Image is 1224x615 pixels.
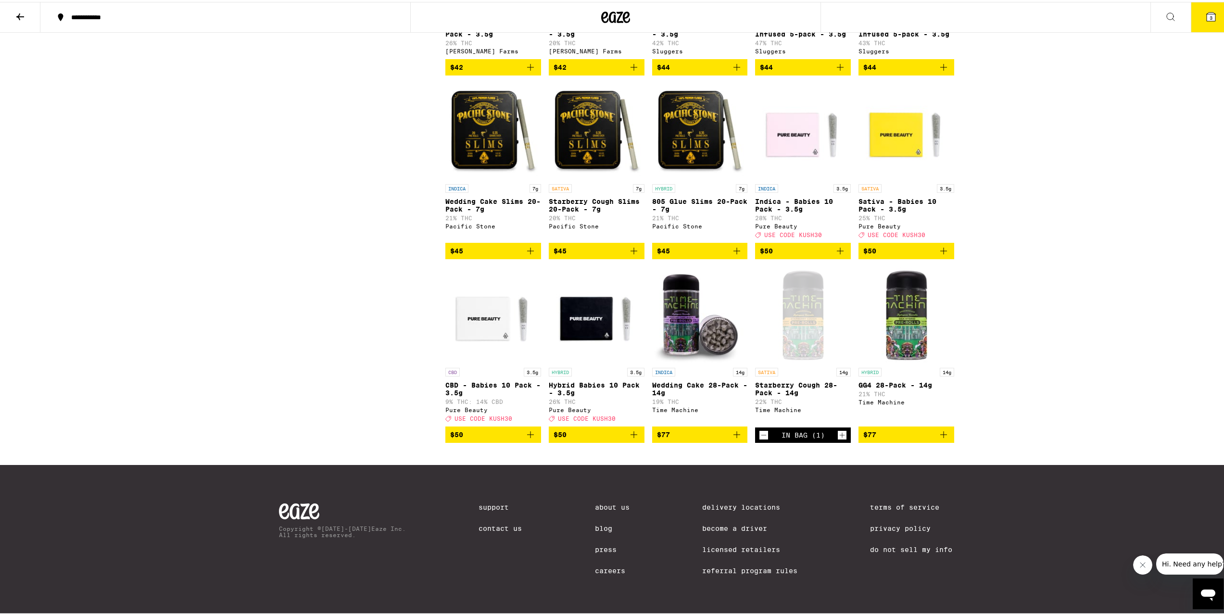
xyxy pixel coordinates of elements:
[858,265,954,425] a: Open page for GG4 28-Pack - 14g from Time Machine
[445,196,541,211] p: Wedding Cake Slims 20-Pack - 7g
[863,245,876,253] span: $50
[858,221,954,227] div: Pure Beauty
[863,62,876,69] span: $44
[858,241,954,257] button: Add to bag
[627,366,644,375] p: 3.5g
[652,46,748,52] div: Sluggers
[549,405,644,411] div: Pure Beauty
[858,379,954,387] p: GG4 28-Pack - 14g
[445,241,541,257] button: Add to bag
[549,265,644,425] a: Open page for Hybrid Babies 10 Pack - 3.5g from Pure Beauty
[755,213,851,219] p: 28% THC
[863,429,876,437] span: $77
[549,265,644,361] img: Pure Beauty - Hybrid Babies 10 Pack - 3.5g
[657,62,670,69] span: $44
[858,397,954,403] div: Time Machine
[595,502,630,509] a: About Us
[937,182,954,191] p: 3.5g
[445,182,468,191] p: INDICA
[652,38,748,44] p: 42% THC
[554,62,567,69] span: $42
[755,366,778,375] p: SATIVA
[755,241,851,257] button: Add to bag
[454,414,512,420] span: USE CODE KUSH30
[479,502,522,509] a: Support
[549,221,644,227] div: Pacific Stone
[595,523,630,530] a: Blog
[760,62,773,69] span: $44
[755,46,851,52] div: Sluggers
[755,196,851,211] p: Indica - Babies 10 Pack - 3.5g
[652,221,748,227] div: Pacific Stone
[445,397,541,403] p: 9% THC: 14% CBD
[445,46,541,52] div: [PERSON_NAME] Farms
[652,182,675,191] p: HYBRID
[868,230,925,236] span: USE CODE KUSH30
[445,366,460,375] p: CBD
[858,196,954,211] p: Sativa - Babies 10 Pack - 3.5g
[652,81,748,177] img: Pacific Stone - 805 Glue Slims 20-Pack - 7g
[702,523,797,530] a: Become a Driver
[657,245,670,253] span: $45
[549,379,644,395] p: Hybrid Babies 10 Pack - 3.5g
[445,265,541,361] img: Pure Beauty - CBD - Babies 10 Pack - 3.5g
[652,196,748,211] p: 805 Glue Slims 20-Pack - 7g
[1193,577,1224,607] iframe: Button to launch messaging window
[595,565,630,573] a: Careers
[445,38,541,44] p: 26% THC
[549,46,644,52] div: [PERSON_NAME] Farms
[858,425,954,441] button: Add to bag
[702,544,797,552] a: Licensed Retailers
[755,221,851,227] div: Pure Beauty
[836,366,851,375] p: 14g
[755,57,851,74] button: Add to bag
[549,81,644,241] a: Open page for Starberry Cough Slims 20-Pack - 7g from Pacific Stone
[755,265,851,426] a: Open page for Starberry Cough 28-Pack - 14g from Time Machine
[549,81,644,177] img: Pacific Stone - Starberry Cough Slims 20-Pack - 7g
[870,544,952,552] a: Do Not Sell My Info
[554,429,567,437] span: $50
[858,81,954,241] a: Open page for Sativa - Babies 10 Pack - 3.5g from Pure Beauty
[549,57,644,74] button: Add to bag
[652,366,675,375] p: INDICA
[755,397,851,403] p: 22% THC
[450,62,463,69] span: $42
[870,523,952,530] a: Privacy Policy
[558,414,616,420] span: USE CODE KUSH30
[652,265,748,361] img: Time Machine - Wedding Cake 28-Pack - 14g
[445,57,541,74] button: Add to bag
[760,245,773,253] span: $50
[940,366,954,375] p: 14g
[652,425,748,441] button: Add to bag
[755,182,778,191] p: INDICA
[652,81,748,241] a: Open page for 805 Glue Slims 20-Pack - 7g from Pacific Stone
[445,425,541,441] button: Add to bag
[445,221,541,227] div: Pacific Stone
[549,241,644,257] button: Add to bag
[755,379,851,395] p: Starberry Cough 28-Pack - 14g
[633,182,644,191] p: 7g
[702,502,797,509] a: Delivery Locations
[858,182,882,191] p: SATIVA
[445,265,541,425] a: Open page for CBD - Babies 10 Pack - 3.5g from Pure Beauty
[1133,553,1152,573] iframe: Close message
[549,366,572,375] p: HYBRID
[549,182,572,191] p: SATIVA
[759,428,769,438] button: Decrement
[652,213,748,219] p: 21% THC
[764,230,822,236] span: USE CODE KUSH30
[652,241,748,257] button: Add to bag
[858,265,954,361] img: Time Machine - GG4 28-Pack - 14g
[595,544,630,552] a: Press
[833,182,851,191] p: 3.5g
[858,389,954,395] p: 21% THC
[549,196,644,211] p: Starberry Cough Slims 20-Pack - 7g
[450,245,463,253] span: $45
[858,213,954,219] p: 25% THC
[870,502,952,509] a: Terms of Service
[524,366,541,375] p: 3.5g
[652,379,748,395] p: Wedding Cake 28-Pack - 14g
[652,405,748,411] div: Time Machine
[549,213,644,219] p: 20% THC
[445,405,541,411] div: Pure Beauty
